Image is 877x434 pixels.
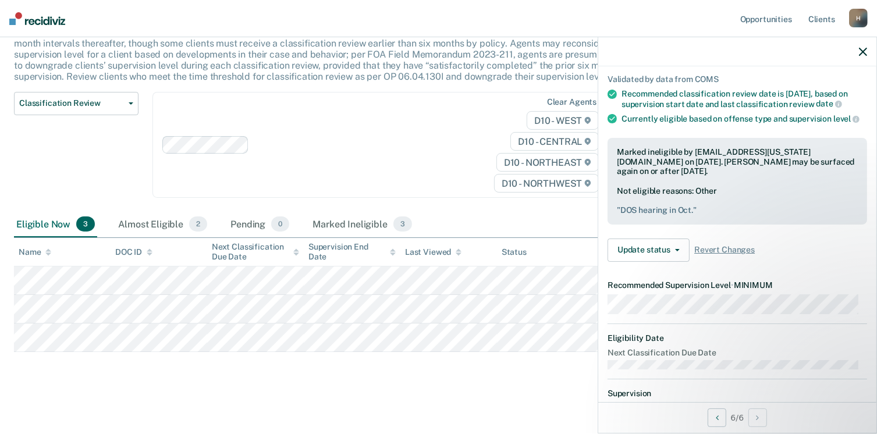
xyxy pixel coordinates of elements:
[694,245,755,255] span: Revert Changes
[598,402,876,433] div: 6 / 6
[189,216,207,232] span: 2
[622,89,867,109] div: Recommended classification review date is [DATE], based on supervision start date and last classi...
[496,153,599,172] span: D10 - NORTHEAST
[310,212,414,237] div: Marked Ineligible
[9,12,65,25] img: Recidiviz
[115,247,152,257] div: DOC ID
[228,212,292,237] div: Pending
[608,333,867,343] dt: Eligibility Date
[405,247,461,257] div: Last Viewed
[76,216,95,232] span: 3
[731,280,734,290] span: •
[510,132,599,151] span: D10 - CENTRAL
[393,216,412,232] span: 3
[622,113,867,124] div: Currently eligible based on offense type and supervision
[617,186,858,215] div: Not eligible reasons: Other
[494,174,599,193] span: D10 - NORTHWEST
[527,111,599,130] span: D10 - WEST
[708,408,726,427] button: Previous Opportunity
[748,408,767,427] button: Next Opportunity
[14,27,664,83] p: This alert helps staff identify clients due or overdue for a classification review, which are gen...
[19,98,124,108] span: Classification Review
[308,242,396,262] div: Supervision End Date
[19,247,51,257] div: Name
[502,247,527,257] div: Status
[271,216,289,232] span: 0
[608,348,867,358] dt: Next Classification Due Date
[617,147,858,176] div: Marked ineligible by [EMAIL_ADDRESS][US_STATE][DOMAIN_NAME] on [DATE]. [PERSON_NAME] may be surfa...
[833,114,860,123] span: level
[608,389,867,399] dt: Supervision
[547,97,596,107] div: Clear agents
[608,280,867,290] dt: Recommended Supervision Level MINIMUM
[608,239,690,262] button: Update status
[14,212,97,237] div: Eligible Now
[608,74,867,84] div: Validated by data from COMS
[816,99,842,108] span: date
[212,242,299,262] div: Next Classification Due Date
[849,9,868,27] div: H
[617,205,858,215] pre: " DOS hearing in Oct. "
[116,212,210,237] div: Almost Eligible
